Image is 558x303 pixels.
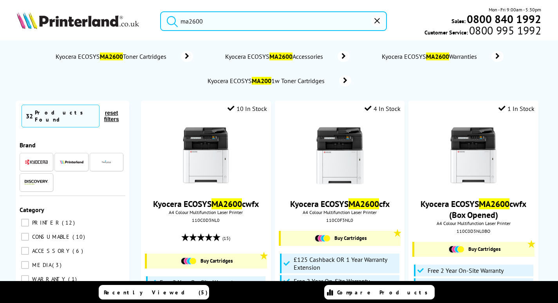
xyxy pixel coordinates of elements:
div: 110C0D3NL0 [147,217,265,223]
img: Cartridges [315,235,330,242]
span: PRINTER [30,219,61,226]
span: Ships with 1.5K CMYK Toner* [428,280,506,288]
img: Cartridges [449,246,464,253]
span: Customer Service: [424,27,541,36]
mark: MA2600 [479,198,509,209]
span: A4 Colour Multifunction Laser Printer [279,209,401,215]
img: kyocera-ma2600cwfx-main-large-small.jpg [444,126,503,185]
a: Printerland Logo [17,12,150,31]
img: Cartridges [181,258,197,265]
input: WARRANTY 1 [21,275,29,283]
mark: MA2600 [100,53,123,60]
a: Kyocera ECOSYSMA2600Accessories [224,51,350,62]
span: 1 [68,276,79,283]
span: 0800 995 1992 [468,27,541,34]
a: Kyocera ECOSYSMA2600cfx [290,198,390,209]
button: reset filters [99,109,123,123]
span: Buy Cartridges [334,235,367,241]
a: Kyocera ECOSYSMA2600cwfx (Box Opened) [421,198,526,220]
mark: MA2600 [211,198,242,209]
span: ACCESSORY [30,247,72,254]
span: Kyocera ECOSYS Accessories [224,53,326,60]
input: PRINTER 12 [21,219,29,227]
span: 3 [52,261,63,269]
span: Brand [20,141,36,149]
img: Discovery [25,180,48,185]
mark: MA2600 [349,198,379,209]
span: (15) [222,231,230,246]
img: kyocera-ma2600cwfx-main-large-small.jpg [177,126,235,185]
span: Free 2 Year On-Site Warranty [428,267,504,274]
span: 10 [72,233,87,240]
mark: MA200 [252,77,271,85]
span: Buy Cartridges [200,258,233,264]
mark: MA2600 [426,53,449,60]
span: Mon - Fri 9:00am - 5:30pm [489,6,541,13]
span: CONSUMABLE [30,233,72,240]
span: 12 [62,219,77,226]
span: Kyocera ECOSYS Toner Cartridges [55,53,169,60]
span: MEDIA [30,261,51,269]
img: Printerland [60,160,83,164]
img: kyocera-ma2600cfx-front-main-small.jpg [311,126,369,185]
div: 1 In Stock [498,105,535,112]
a: Recently Viewed (5) [99,285,209,299]
span: WARRANTY [30,276,67,283]
mark: MA2600 [269,53,293,60]
b: 0800 840 1992 [467,12,541,26]
input: CONSUMABLE 10 [21,233,29,241]
a: Kyocera ECOSYSMA2001w Toner Cartridges [207,75,351,86]
span: Free 2 Year On-Site Warranty [294,277,370,285]
a: 0800 840 1992 [466,15,541,23]
a: Buy Cartridges [418,246,530,253]
a: Kyocera ECOSYSMA2600cwfx [153,198,259,209]
a: Kyocera ECOSYSMA2600Toner Cartridges [55,51,193,62]
span: Category [20,206,44,214]
span: £125 Cashback OR 1 Year Warranty Extension [294,256,397,271]
span: A4 Colour Multifunction Laser Printer [145,209,267,215]
img: Kyocera [25,159,48,165]
input: Search product or br [160,11,387,31]
span: Free 2 Year On-Site Warranty [160,278,236,286]
input: MEDIA 3 [21,261,29,269]
div: 10 In Stock [228,105,267,112]
span: Kyocera ECOSYS Warranties [381,53,480,60]
span: Recently Viewed (5) [104,289,208,296]
a: Buy Cartridges [285,235,397,242]
img: Printerland Logo [17,12,139,29]
span: Buy Cartridges [468,246,500,252]
span: Compare Products [337,289,432,296]
div: 110C0D3NL0BO [414,228,532,234]
input: ACCESSORY 6 [21,247,29,255]
span: A4 Colour Multifunction Laser Printer [412,220,534,226]
div: Products Found [35,109,95,123]
div: 110C0F3NL0 [281,217,399,223]
img: Navigator [101,157,111,167]
a: Compare Products [324,285,435,299]
span: Kyocera ECOSYS 1w Toner Cartridges [207,77,327,85]
a: Kyocera ECOSYSMA2600Warranties [381,51,504,62]
div: 4 In Stock [365,105,401,112]
span: 6 [72,247,85,254]
a: Buy Cartridges [151,258,263,265]
span: Sales: [451,17,466,25]
span: 32 [26,112,33,120]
